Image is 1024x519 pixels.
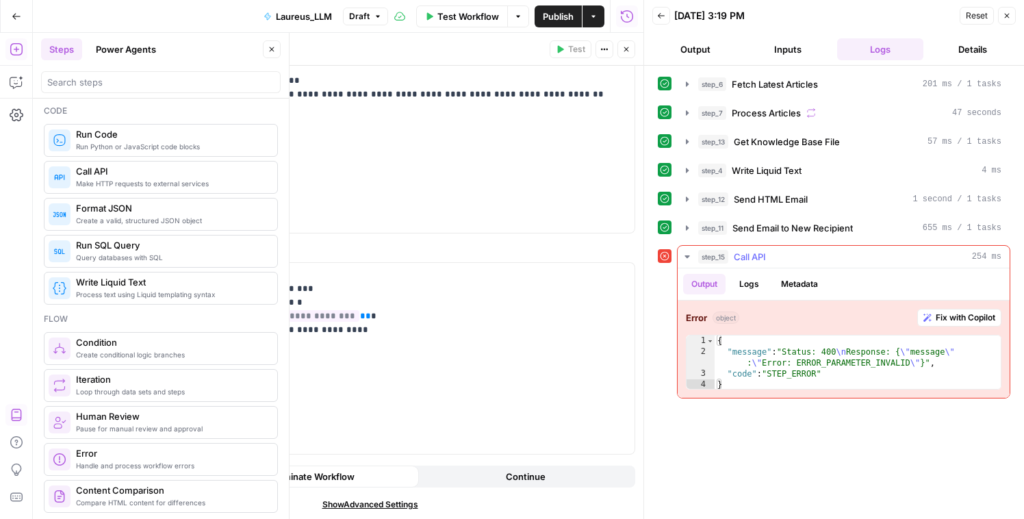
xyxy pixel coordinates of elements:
[923,78,1001,90] span: 201 ms / 1 tasks
[678,73,1010,95] button: 201 ms / 1 tasks
[698,192,728,206] span: step_12
[568,43,585,55] span: Test
[698,135,728,149] span: step_13
[687,336,715,346] div: 1
[47,75,274,89] input: Search steps
[678,102,1010,124] button: 47 seconds
[683,274,726,294] button: Output
[687,368,715,379] div: 3
[76,201,266,215] span: Format JSON
[698,164,726,177] span: step_4
[76,178,266,189] span: Make HTTP requests to external services
[44,313,278,325] div: Flow
[929,38,1016,60] button: Details
[506,470,546,483] span: Continue
[76,446,266,460] span: Error
[698,106,726,120] span: step_7
[76,497,266,508] span: Compare HTML content for differences
[678,268,1010,398] div: 254 ms
[698,250,728,264] span: step_15
[678,188,1010,210] button: 1 second / 1 tasks
[698,77,726,91] span: step_6
[268,470,355,483] span: Terminate Workflow
[678,131,1010,153] button: 57 ms / 1 tasks
[706,336,714,346] span: Toggle code folding, rows 1 through 4
[76,460,266,471] span: Handle and process workflow errors
[732,221,853,235] span: Send Email to New Recipient
[687,379,715,390] div: 4
[76,164,266,178] span: Call API
[686,311,707,325] strong: Error
[543,10,574,23] span: Publish
[88,38,164,60] button: Power Agents
[76,423,266,434] span: Pause for manual review and approval
[349,10,370,23] span: Draft
[343,8,388,25] button: Draft
[44,105,278,117] div: Code
[550,40,591,58] button: Test
[322,498,418,511] span: Show Advanced Settings
[731,274,767,294] button: Logs
[53,490,66,503] img: vrinnnclop0vshvmafd7ip1g7ohf
[76,215,266,226] span: Create a valid, structured JSON object
[76,372,266,386] span: Iteration
[41,38,82,60] button: Steps
[437,10,499,23] span: Test Workflow
[745,38,832,60] button: Inputs
[732,106,801,120] span: Process Articles
[76,483,266,497] span: Content Comparison
[535,5,582,27] button: Publish
[713,312,739,324] span: object
[837,38,924,60] button: Logs
[76,252,266,263] span: Query databases with SQL
[982,164,1001,177] span: 4 ms
[687,346,715,368] div: 2
[917,309,1001,327] button: Fix with Copilot
[419,466,633,488] button: Continue
[912,193,1001,205] span: 1 second / 1 tasks
[678,160,1010,181] button: 4 ms
[76,289,266,300] span: Process text using Liquid templating syntax
[936,312,995,324] span: Fix with Copilot
[734,192,808,206] span: Send HTML Email
[76,127,266,141] span: Run Code
[966,10,988,22] span: Reset
[678,246,1010,268] button: 254 ms
[76,238,266,252] span: Run SQL Query
[416,5,507,27] button: Test Workflow
[732,77,818,91] span: Fetch Latest Articles
[76,386,266,397] span: Loop through data sets and steps
[732,164,802,177] span: Write Liquid Text
[927,136,1001,148] span: 57 ms / 1 tasks
[652,38,739,60] button: Output
[773,274,826,294] button: Metadata
[105,244,635,258] label: Body
[678,217,1010,239] button: 655 ms / 1 tasks
[76,336,266,349] span: Condition
[76,349,266,360] span: Create conditional logic branches
[734,135,840,149] span: Get Knowledge Base File
[952,107,1001,119] span: 47 seconds
[960,7,994,25] button: Reset
[276,10,332,23] span: Laureus_LLM
[972,251,1001,263] span: 254 ms
[923,222,1001,234] span: 655 ms / 1 tasks
[734,250,766,264] span: Call API
[255,5,340,27] button: Laureus_LLM
[76,141,266,152] span: Run Python or JavaScript code blocks
[76,275,266,289] span: Write Liquid Text
[76,409,266,423] span: Human Review
[698,221,727,235] span: step_11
